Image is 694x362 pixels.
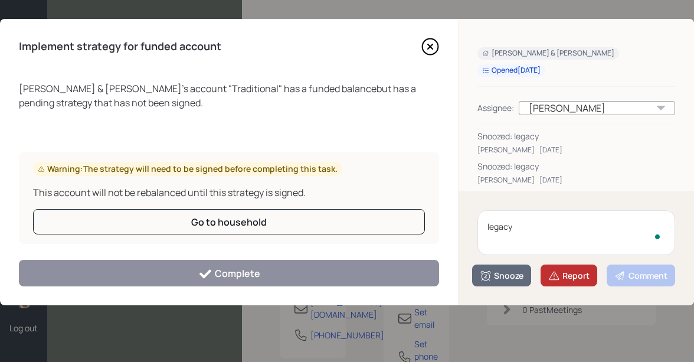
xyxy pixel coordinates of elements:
div: [PERSON_NAME] [477,175,535,185]
button: Comment [607,265,675,286]
div: [PERSON_NAME] [477,145,535,155]
div: Assignee: [477,102,514,114]
div: Go to household [191,216,267,229]
div: Snoozed: snooze [477,190,675,203]
div: [DATE] [539,175,562,185]
div: [PERSON_NAME] & [PERSON_NAME] [482,48,614,58]
div: Snoozed: legacy [477,160,675,172]
textarea: To enrich screen reader interactions, please activate Accessibility in Grammarly extension settings [477,210,675,255]
div: [PERSON_NAME] & [PERSON_NAME] 's account " Traditional " has a funded balance but has a pending s... [19,81,439,110]
div: Warning: The strategy will need to be signed before completing this task. [38,163,338,175]
div: Snooze [480,270,523,282]
div: [PERSON_NAME] [519,101,675,115]
div: Opened [DATE] [482,66,541,76]
div: Report [548,270,590,282]
button: Complete [19,260,439,286]
div: Snoozed: legacy [477,130,675,142]
button: Go to household [33,209,425,234]
div: Comment [614,270,667,282]
div: This account will not be rebalanced until this strategy is signed. [33,185,425,200]
div: [DATE] [539,145,562,155]
h4: Implement strategy for funded account [19,40,221,53]
button: Snooze [472,265,531,286]
button: Report [541,265,597,286]
div: Complete [198,267,260,281]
